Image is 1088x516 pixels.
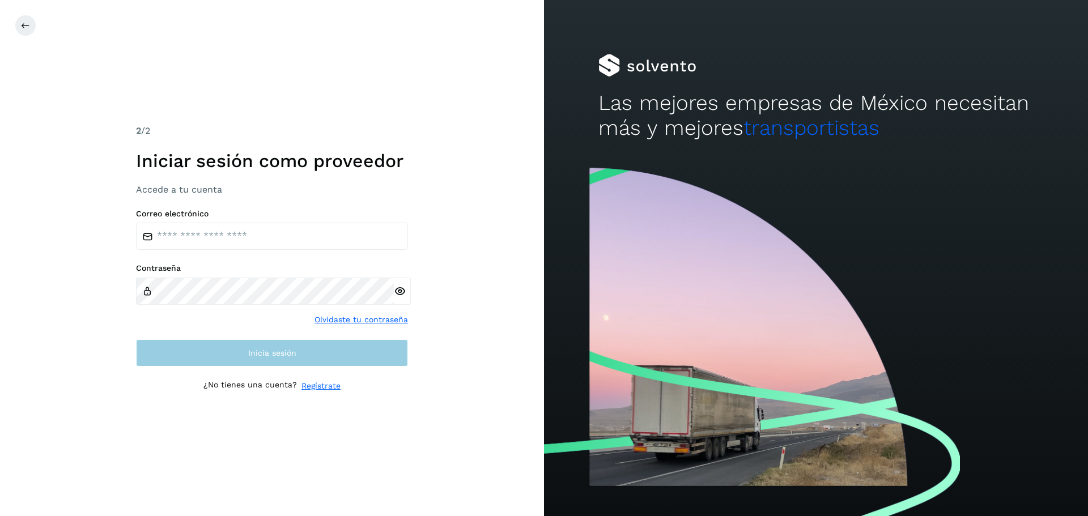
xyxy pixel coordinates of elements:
[136,150,408,172] h1: Iniciar sesión como proveedor
[136,209,408,219] label: Correo electrónico
[136,125,141,136] span: 2
[248,349,296,357] span: Inicia sesión
[743,116,879,140] span: transportistas
[136,339,408,366] button: Inicia sesión
[136,124,408,138] div: /2
[203,380,297,392] p: ¿No tienes una cuenta?
[301,380,341,392] a: Regístrate
[136,263,408,273] label: Contraseña
[136,184,408,195] h3: Accede a tu cuenta
[598,91,1034,141] h2: Las mejores empresas de México necesitan más y mejores
[314,314,408,326] a: Olvidaste tu contraseña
